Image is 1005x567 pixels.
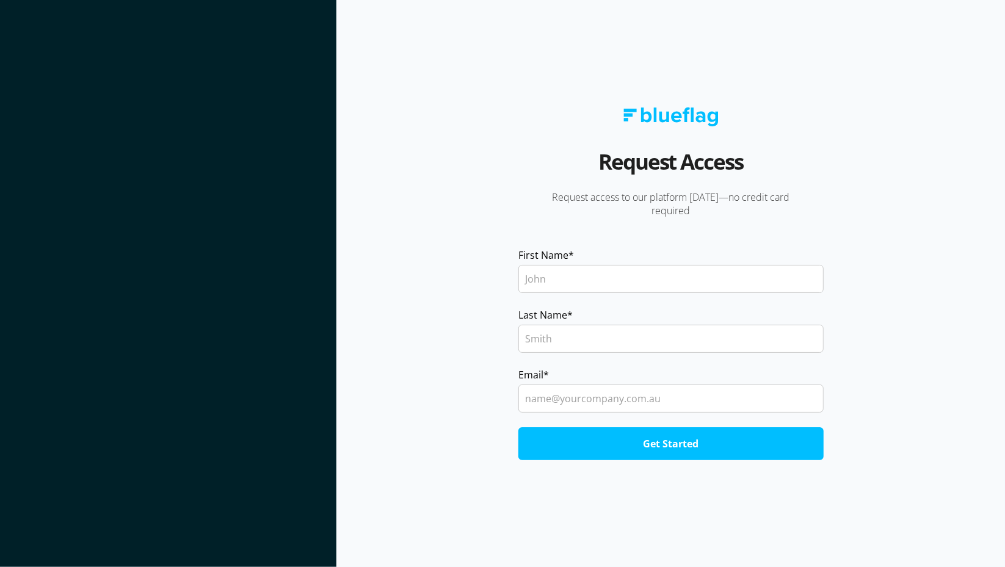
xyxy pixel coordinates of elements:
input: Smith [518,325,824,353]
span: First Name [518,248,568,262]
input: John [518,265,824,293]
input: name@yourcompany.com.au [518,385,824,413]
span: Last Name [518,308,567,322]
p: Request access to our platform [DATE]—no credit card required [504,190,838,217]
span: Email [518,367,543,382]
h2: Request Access [598,145,744,190]
input: Get Started [518,427,824,460]
img: Blue Flag logo [623,107,719,126]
